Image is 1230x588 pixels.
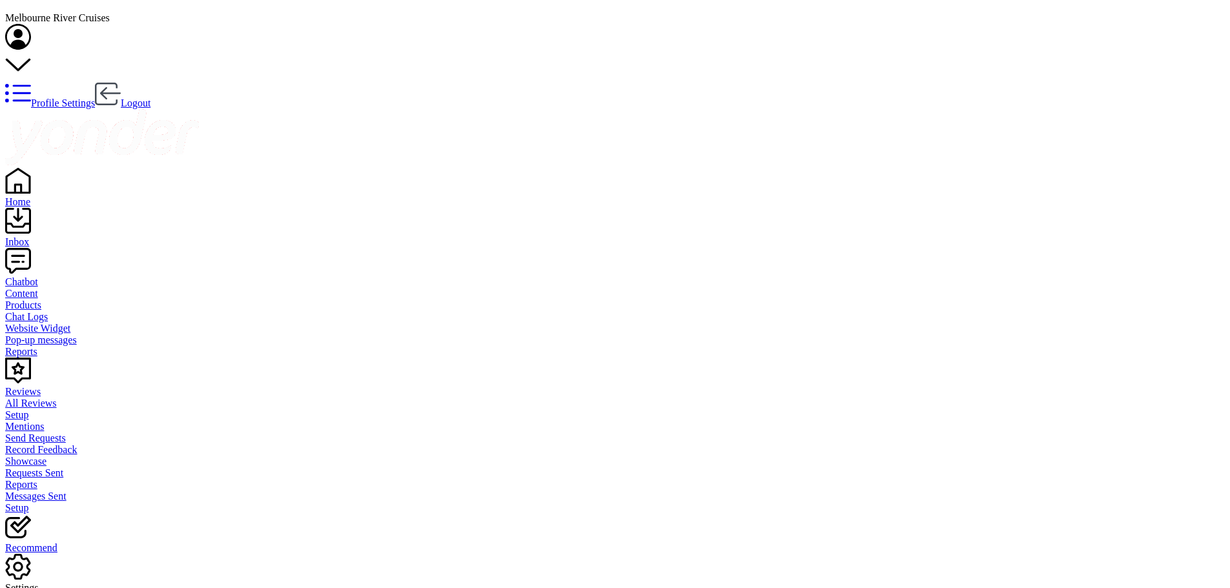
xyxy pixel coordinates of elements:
[5,456,1225,467] a: Showcase
[5,288,1225,299] a: Content
[5,421,1225,432] a: Mentions
[5,444,1225,456] a: Record Feedback
[5,323,1225,334] a: Website Widget
[5,374,1225,398] a: Reviews
[5,479,1225,491] a: Reports
[5,491,1225,502] a: Messages Sent
[5,12,1225,24] div: Melbourne River Cruises
[5,196,1225,208] div: Home
[5,276,1225,288] div: Chatbot
[5,432,1225,444] a: Send Requests
[5,97,95,108] a: Profile Settings
[5,531,1225,554] a: Recommend
[5,185,1225,208] a: Home
[5,311,1225,323] a: Chat Logs
[5,346,1225,358] a: Reports
[5,236,1225,248] div: Inbox
[95,97,150,108] a: Logout
[5,467,1225,479] a: Requests Sent
[5,109,199,165] img: yonder-white-logo.png
[5,542,1225,554] div: Recommend
[5,409,1225,421] a: Setup
[5,265,1225,288] a: Chatbot
[5,398,1225,409] a: All Reviews
[5,225,1225,248] a: Inbox
[5,299,1225,311] a: Products
[5,502,1225,514] a: Setup
[5,386,1225,398] div: Reviews
[5,334,1225,346] a: Pop-up messages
